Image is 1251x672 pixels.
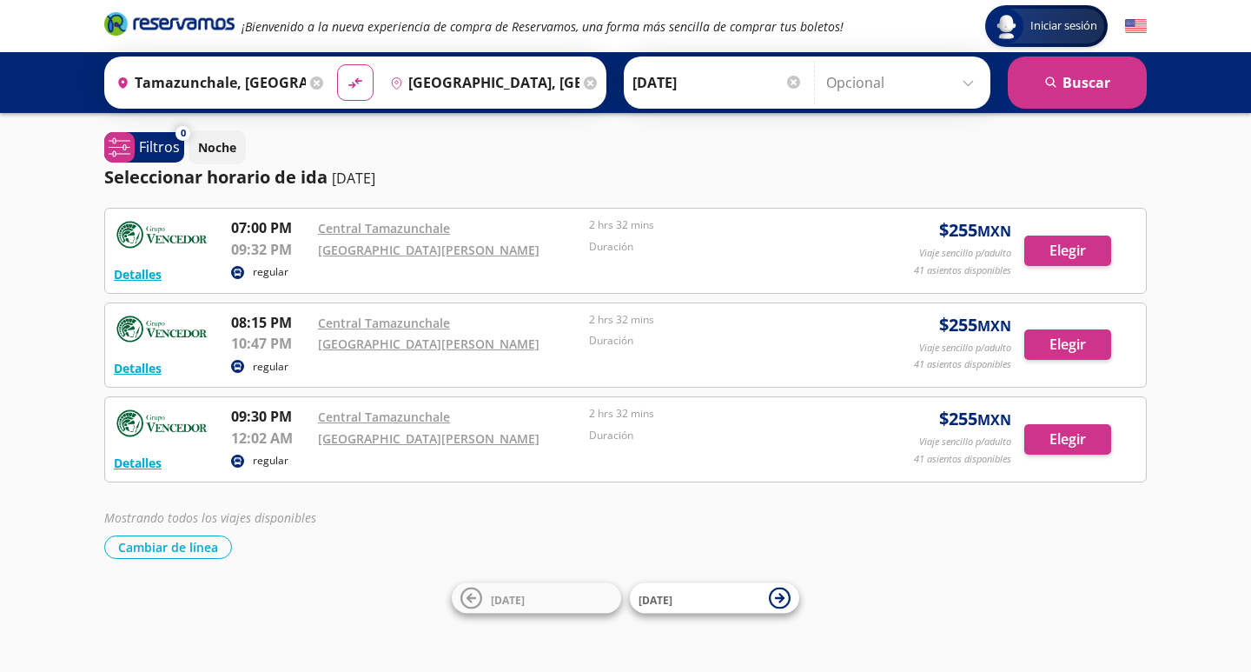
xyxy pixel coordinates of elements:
a: [GEOGRAPHIC_DATA][PERSON_NAME] [318,430,539,447]
a: Brand Logo [104,10,235,42]
i: Brand Logo [104,10,235,37]
button: Elegir [1024,236,1111,266]
button: Cambiar de línea [104,536,232,559]
p: Noche [198,138,236,156]
span: $ 255 [939,312,1011,338]
button: Noche [189,130,246,164]
button: 0Filtros [104,132,184,163]
img: RESERVAMOS [114,217,209,252]
small: MXN [977,410,1011,429]
span: $ 255 [939,406,1011,432]
p: Duración [589,333,851,349]
span: $ 255 [939,217,1011,243]
p: Duración [589,428,851,443]
p: Viaje sencillo p/adulto [919,435,1011,449]
p: Viaje sencillo p/adulto [919,341,1011,356]
p: 2 hrs 32 mins [589,406,851,422]
p: 09:32 PM [231,239,309,260]
span: [DATE] [491,592,525,607]
a: [GEOGRAPHIC_DATA][PERSON_NAME] [318,336,539,352]
button: Detalles [114,454,162,472]
p: regular [253,264,288,280]
button: Elegir [1024,424,1111,455]
button: [DATE] [452,583,621,614]
p: 08:15 PM [231,312,309,333]
input: Buscar Destino [383,61,579,104]
span: [DATE] [639,592,672,607]
img: RESERVAMOS [114,312,209,347]
em: ¡Bienvenido a la nueva experiencia de compra de Reservamos, una forma más sencilla de comprar tus... [242,18,844,35]
input: Opcional [826,61,982,104]
a: [GEOGRAPHIC_DATA][PERSON_NAME] [318,242,539,258]
button: Detalles [114,265,162,283]
small: MXN [977,316,1011,336]
p: regular [253,359,288,375]
button: Buscar [1008,57,1147,109]
p: 2 hrs 32 mins [589,312,851,328]
a: Central Tamazunchale [318,409,450,425]
p: 41 asientos disponibles [914,357,1011,372]
p: regular [253,453,288,469]
span: Iniciar sesión [1023,17,1104,35]
button: [DATE] [630,583,799,614]
button: Detalles [114,359,162,377]
p: 12:02 AM [231,428,309,449]
p: 2 hrs 32 mins [589,217,851,233]
em: Mostrando todos los viajes disponibles [104,509,316,526]
p: 07:00 PM [231,217,309,238]
a: Central Tamazunchale [318,315,450,331]
span: 0 [181,126,186,141]
p: Seleccionar horario de ida [104,164,328,190]
p: [DATE] [332,168,375,189]
input: Elegir Fecha [632,61,803,104]
button: Elegir [1024,329,1111,360]
img: RESERVAMOS [114,406,209,441]
p: Viaje sencillo p/adulto [919,246,1011,261]
input: Buscar Origen [109,61,306,104]
p: Duración [589,239,851,255]
p: 10:47 PM [231,333,309,354]
a: Central Tamazunchale [318,220,450,236]
button: English [1125,16,1147,37]
p: 41 asientos disponibles [914,452,1011,467]
p: Filtros [139,136,180,157]
p: 41 asientos disponibles [914,263,1011,278]
p: 09:30 PM [231,406,309,427]
small: MXN [977,222,1011,241]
